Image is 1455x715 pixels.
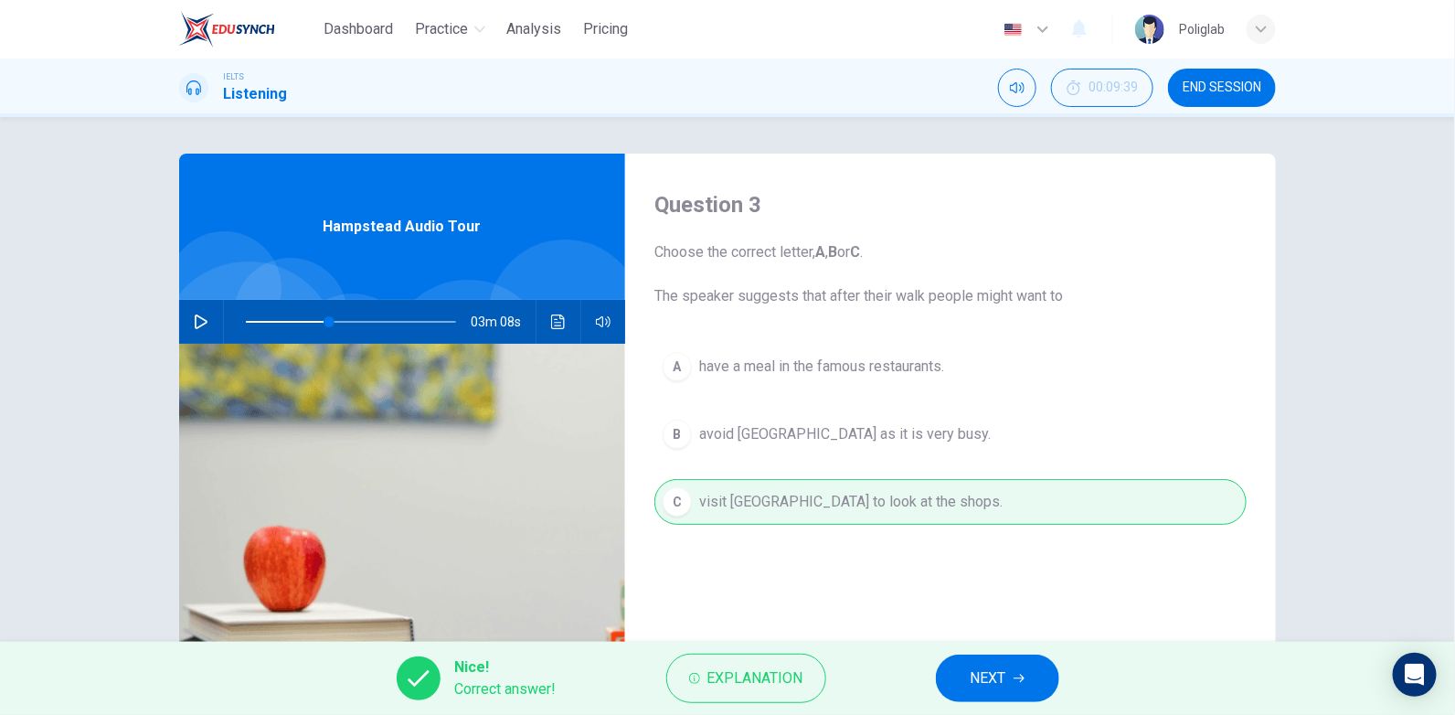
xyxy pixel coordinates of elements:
[666,654,826,703] button: Explanation
[1002,23,1025,37] img: en
[654,241,1247,307] span: Choose the correct letter, , or . The speaker suggests that after their walk people might want to
[455,656,557,678] span: Nice!
[850,243,860,261] b: C
[1051,69,1153,107] div: Hide
[471,300,536,344] span: 03m 08s
[971,666,1006,691] span: NEXT
[507,18,562,40] span: Analysis
[223,83,287,105] h1: Listening
[998,69,1036,107] div: Mute
[1089,80,1138,95] span: 00:09:39
[1135,15,1164,44] img: Profile picture
[828,243,837,261] b: B
[1168,69,1276,107] button: END SESSION
[223,70,244,83] span: IELTS
[936,655,1059,702] button: NEXT
[1051,69,1153,107] button: 00:09:39
[707,666,803,691] span: Explanation
[577,13,636,46] button: Pricing
[324,216,482,238] span: Hampstead Audio Tour
[179,11,317,48] a: EduSynch logo
[1393,653,1437,697] div: Open Intercom Messenger
[1179,18,1225,40] div: Poliglab
[544,300,573,344] button: Click to see the audio transcription
[455,678,557,700] span: Correct answer!
[409,13,493,46] button: Practice
[584,18,629,40] span: Pricing
[654,190,1247,219] h4: Question 3
[317,13,401,46] button: Dashboard
[500,13,569,46] button: Analysis
[1183,80,1261,95] span: END SESSION
[179,11,275,48] img: EduSynch logo
[815,243,825,261] b: A
[416,18,469,40] span: Practice
[324,18,394,40] span: Dashboard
